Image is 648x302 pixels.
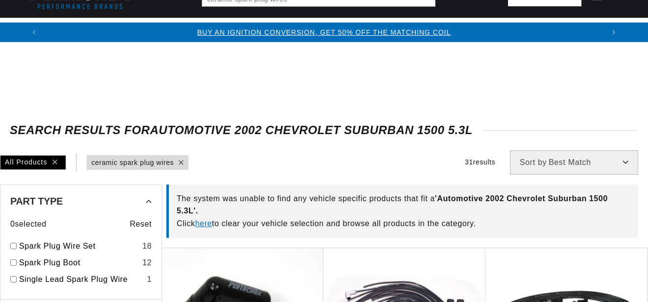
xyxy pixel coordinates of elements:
span: 0 selected [10,218,46,231]
span: Sort by [520,159,547,166]
a: Spark Plug Wire Set [19,240,139,253]
a: ceramic spark plug wires [92,157,174,168]
div: The system was unable to find any vehicle specific products that fit a Click to clear your vehicl... [166,185,638,238]
div: 1 of 3 [44,27,604,38]
div: 12 [142,256,152,269]
button: Translation missing: en.sections.announcements.previous_announcement [24,23,44,42]
span: 31 results [465,158,495,166]
summary: Ignition Conversions [24,18,130,41]
summary: Battery Products [482,18,579,41]
button: Translation missing: en.sections.announcements.next_announcement [604,23,624,42]
span: Part Type [10,196,63,206]
div: Announcement [44,27,604,38]
select: Sort by [510,150,638,175]
summary: Coils & Distributors [130,18,238,41]
a: here [195,219,212,228]
a: Spark Plug Boot [19,256,139,269]
a: Single Lead Spark Plug Wire [19,273,143,286]
div: 18 [142,240,152,253]
div: SEARCH RESULTS FOR Automotive 2002 Chevrolet Suburban 1500 5.3L [10,125,638,135]
summary: Engine Swaps [408,18,482,41]
a: BUY AN IGNITION CONVERSION, GET 50% OFF THE MATCHING COIL [197,28,451,36]
summary: Headers, Exhausts & Components [238,18,408,41]
span: Reset [130,218,152,231]
div: 1 [147,273,152,286]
